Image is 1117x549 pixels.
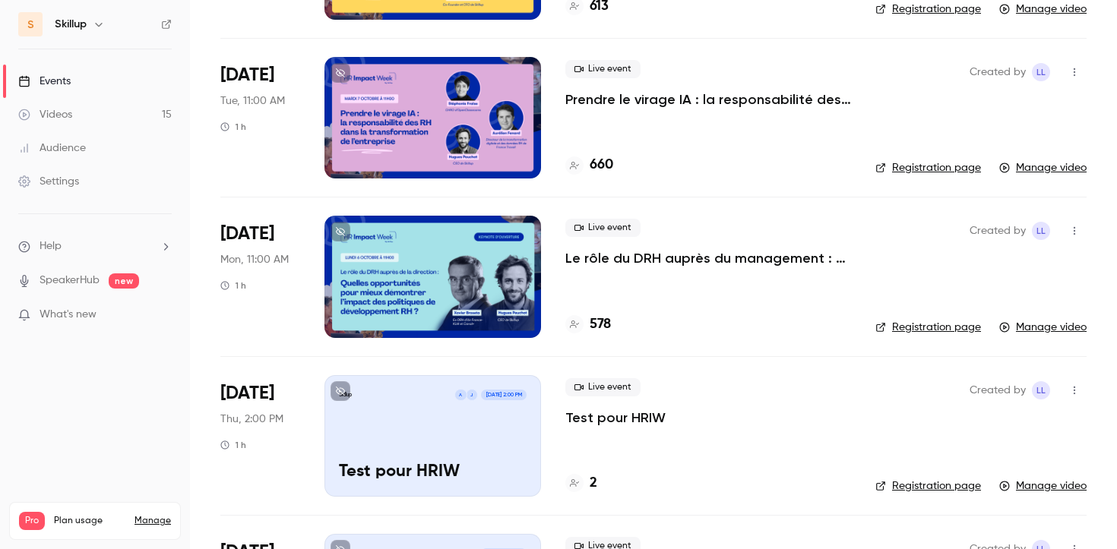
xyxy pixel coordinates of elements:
span: Pro [19,512,45,530]
a: Manage video [999,2,1087,17]
a: Prendre le virage IA : la responsabilité des RH dans la transformation de l'entreprise [565,90,851,109]
div: 1 h [220,439,246,451]
span: Tue, 11:00 AM [220,93,285,109]
span: Louise Le Guillou [1032,63,1050,81]
span: Plan usage [54,515,125,527]
span: [DATE] 2:00 PM [481,390,526,400]
span: Live event [565,219,641,237]
span: S [27,17,34,33]
span: LL [1036,381,1046,399]
span: Mon, 11:00 AM [220,252,289,267]
h4: 578 [590,314,611,335]
a: Registration page [875,320,981,335]
span: [DATE] [220,381,274,405]
a: SkillupJA[DATE] 2:00 PMTest pour HRIW [324,375,541,497]
span: [DATE] [220,222,274,246]
a: Registration page [875,160,981,175]
span: Live event [565,378,641,396]
div: Oct 2 Thu, 2:00 PM (Europe/Paris) [220,375,300,497]
a: Test pour HRIW [565,409,666,427]
span: LL [1036,63,1046,81]
span: Live event [565,60,641,78]
a: Manage video [999,478,1087,494]
div: Oct 6 Mon, 11:00 AM (Europe/Paris) [220,216,300,337]
a: Registration page [875,2,981,17]
span: LL [1036,222,1046,240]
div: Audience [18,140,86,156]
span: Louise Le Guillou [1032,381,1050,399]
div: Settings [18,174,79,189]
div: Oct 7 Tue, 11:00 AM (Europe/Paris) [220,57,300,178]
div: 1 h [220,121,246,133]
span: [DATE] [220,63,274,87]
a: 660 [565,155,613,175]
h4: 2 [590,473,597,494]
span: What's new [40,307,97,323]
span: Thu, 2:00 PM [220,412,283,427]
span: Created by [970,63,1026,81]
span: Created by [970,381,1026,399]
span: Help [40,238,62,254]
a: Manage video [999,160,1087,175]
p: Test pour HRIW [339,462,527,482]
a: Registration page [875,478,981,494]
a: 2 [565,473,597,494]
a: Le rôle du DRH auprès du management : quelles opportunités pour mieux démontrer l’impact des poli... [565,249,851,267]
h4: 660 [590,155,613,175]
a: SpeakerHub [40,273,100,289]
span: new [109,273,139,289]
span: Created by [970,222,1026,240]
a: Manage video [999,320,1087,335]
iframe: Noticeable Trigger [153,308,172,322]
li: help-dropdown-opener [18,238,172,254]
a: Manage [134,515,171,527]
div: 1 h [220,279,246,292]
div: Videos [18,107,72,122]
span: Louise Le Guillou [1032,222,1050,240]
div: Events [18,74,71,89]
h6: Skillup [55,17,87,32]
div: A [454,389,467,401]
div: J [466,389,478,401]
a: 578 [565,314,611,335]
